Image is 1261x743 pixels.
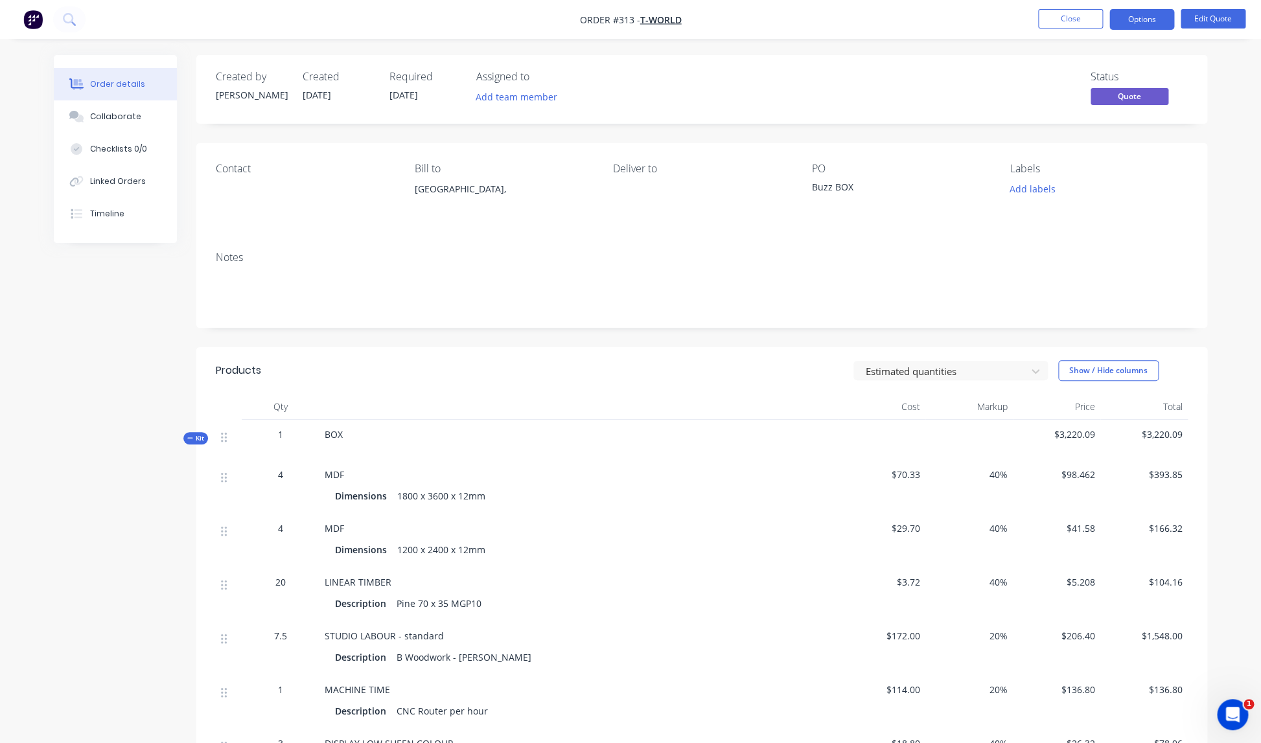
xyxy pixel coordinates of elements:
span: Kit [187,433,204,443]
div: Description [335,594,391,613]
span: $393.85 [1105,468,1183,481]
button: Edit Quote [1181,9,1245,29]
span: $29.70 [843,521,920,535]
div: CNC Router per hour [391,702,493,720]
iframe: Intercom live chat [1217,699,1248,730]
span: $70.33 [843,468,920,481]
button: Close [1038,9,1103,29]
span: 1 [1244,699,1254,709]
span: MDF [325,468,344,481]
span: 20 [275,575,286,589]
div: 1800 x 3600 x 12mm [392,486,491,505]
div: Created [303,71,374,83]
span: $166.32 [1105,521,1183,535]
span: MACHINE TIME [325,683,390,696]
div: Price [1013,394,1100,420]
div: Labels [1010,163,1188,175]
span: 40% [931,521,1008,535]
div: Assigned to [476,71,606,83]
div: Status [1091,71,1188,83]
div: 1200 x 2400 x 12mm [392,540,491,559]
span: 1 [278,428,283,441]
button: Timeline [54,198,177,230]
div: Dimensions [335,486,392,505]
div: Notes [216,251,1188,264]
div: B Woodwork - [PERSON_NAME] [391,648,537,667]
span: $41.58 [1018,521,1095,535]
span: $3,220.09 [1018,428,1095,441]
div: Description [335,702,391,720]
span: $114.00 [843,683,920,696]
button: Show / Hide columns [1058,360,1159,381]
span: $98.462 [1018,468,1095,481]
button: Options [1109,9,1174,30]
button: Checklists 0/0 [54,133,177,165]
span: Quote [1091,88,1168,104]
div: [GEOGRAPHIC_DATA], [414,180,592,222]
span: $1,548.00 [1105,629,1183,643]
div: Pine 70 x 35 MGP10 [391,594,487,613]
a: T-World [640,14,682,26]
span: $3,220.09 [1105,428,1183,441]
div: Deliver to [613,163,791,175]
div: Qty [242,394,319,420]
span: 40% [931,575,1008,589]
button: Order details [54,68,177,100]
span: [DATE] [303,89,331,101]
span: 7.5 [274,629,287,643]
div: Checklists 0/0 [90,143,147,155]
div: Contact [216,163,393,175]
span: 4 [278,468,283,481]
button: Kit [183,432,208,444]
span: Order #313 - [580,14,640,26]
span: 20% [931,683,1008,696]
div: Collaborate [90,111,141,122]
span: BOX [325,428,343,440]
div: Cost [838,394,925,420]
div: Markup [925,394,1013,420]
button: Add labels [1002,180,1062,198]
div: Timeline [90,208,124,220]
span: 20% [931,629,1008,643]
button: Collaborate [54,100,177,133]
div: Order details [90,78,145,90]
div: Linked Orders [90,176,146,187]
span: $172.00 [843,629,920,643]
span: STUDIO LABOUR - standard [325,630,444,642]
button: Linked Orders [54,165,177,198]
div: Required [389,71,461,83]
span: MDF [325,522,344,534]
span: LINEAR TIMBER [325,576,391,588]
span: 4 [278,521,283,535]
button: Add team member [469,88,564,106]
div: [PERSON_NAME] [216,88,287,102]
span: 1 [278,683,283,696]
div: Total [1100,394,1188,420]
button: Add team member [476,88,564,106]
span: $3.72 [843,575,920,589]
span: [DATE] [389,89,418,101]
span: $136.80 [1018,683,1095,696]
div: Products [216,363,261,378]
div: Bill to [414,163,592,175]
div: PO [811,163,989,175]
img: Factory [23,10,43,29]
span: $104.16 [1105,575,1183,589]
span: $136.80 [1105,683,1183,696]
div: Description [335,648,391,667]
span: $5.208 [1018,575,1095,589]
span: $206.40 [1018,629,1095,643]
div: Dimensions [335,540,392,559]
span: 40% [931,468,1008,481]
div: [GEOGRAPHIC_DATA], [414,180,592,198]
div: Created by [216,71,287,83]
div: Buzz BOX [811,180,973,198]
